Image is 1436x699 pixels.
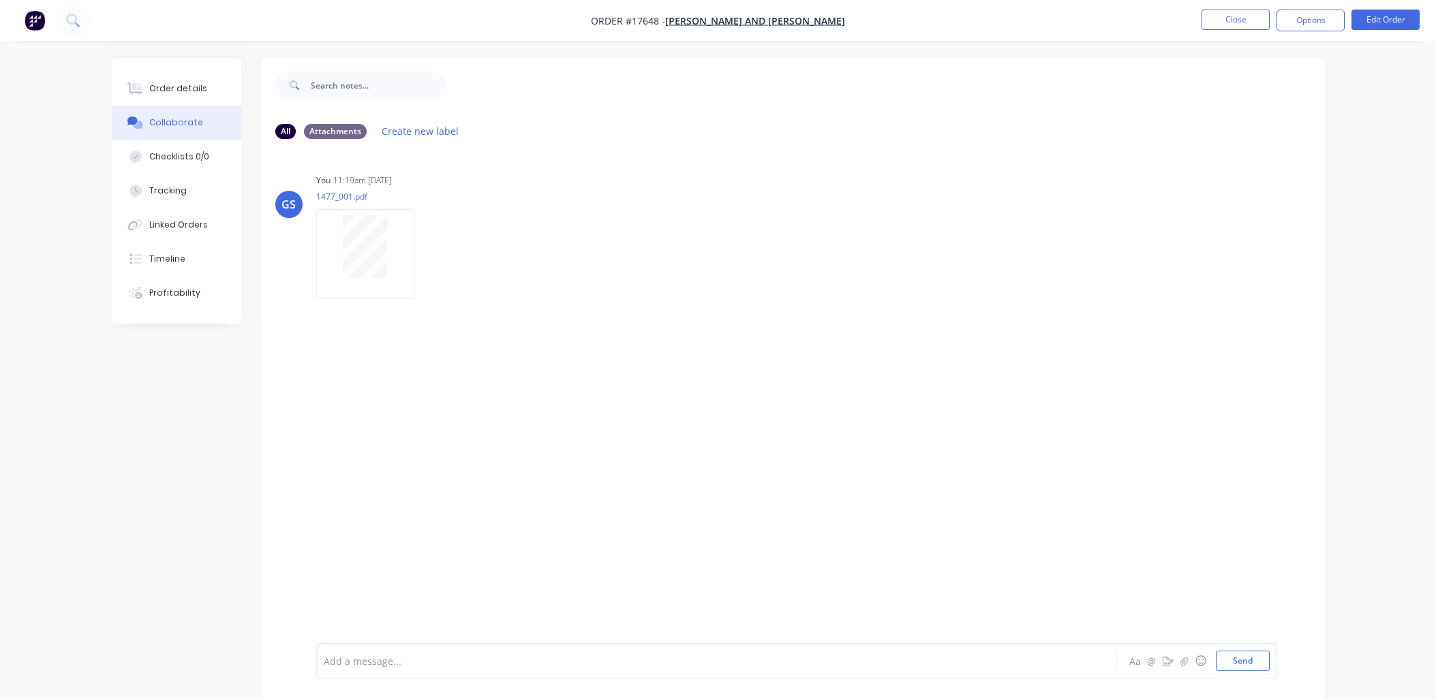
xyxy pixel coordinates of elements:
button: Order details [112,72,241,106]
img: Factory [25,10,45,31]
div: All [275,124,296,139]
button: Send [1216,651,1270,671]
div: Checklists 0/0 [149,151,209,163]
button: Tracking [112,174,241,208]
button: Profitability [112,276,241,310]
div: 11:19am [DATE] [333,174,392,187]
input: Search notes... [311,72,446,99]
button: Aa [1127,653,1144,669]
div: Timeline [149,253,185,265]
button: @ [1144,653,1160,669]
button: Close [1202,10,1270,30]
button: Linked Orders [112,208,241,242]
button: Options [1277,10,1345,31]
div: GS [281,196,296,213]
div: Profitability [149,287,200,299]
div: Collaborate [149,117,203,129]
button: Timeline [112,242,241,276]
div: Attachments [304,124,367,139]
p: 1477_001.pdf [316,191,428,202]
div: You [316,174,331,187]
div: Tracking [149,185,187,197]
button: Edit Order [1351,10,1420,30]
button: ☺ [1193,653,1209,669]
button: Collaborate [112,106,241,140]
button: Create new label [375,122,466,140]
button: Checklists 0/0 [112,140,241,174]
div: Linked Orders [149,219,208,231]
span: Order #17648 - [591,14,665,27]
div: Order details [149,82,207,95]
a: [PERSON_NAME] and [PERSON_NAME] [665,14,845,27]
